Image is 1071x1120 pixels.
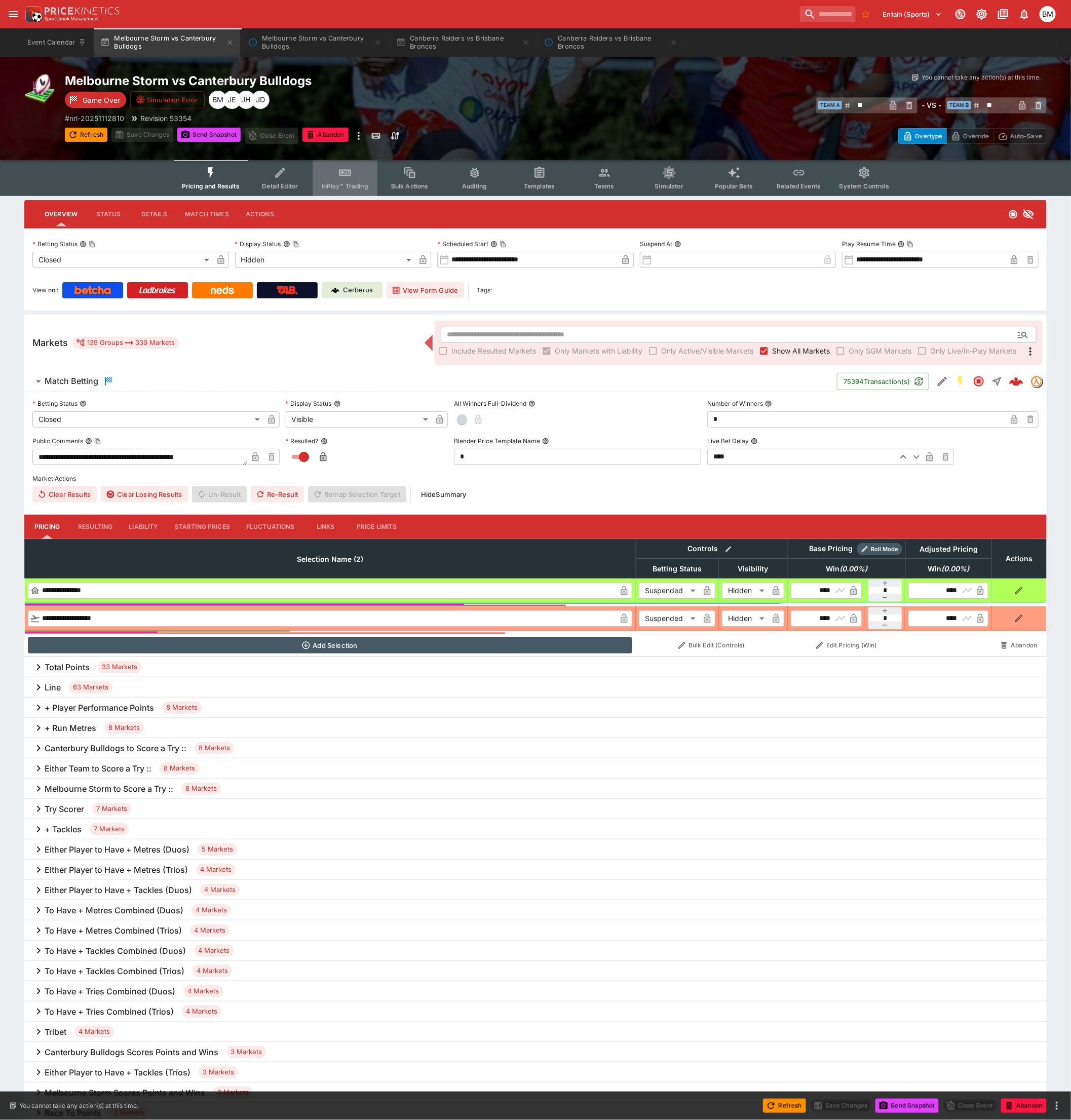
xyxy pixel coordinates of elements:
[98,662,141,672] span: 33 Markets
[45,662,90,673] h6: Total Points
[390,28,536,57] button: Canberra Raiders vs Brisbane Broncos
[1022,208,1035,220] svg: Hidden
[353,128,365,144] button: more
[322,182,368,190] span: InPlay™ Trading
[707,399,763,408] p: Number of Winners
[45,925,182,936] h6: To Have + Metres Combined (Trios)
[941,563,969,575] em: ( 0.00 %)
[28,637,633,653] button: Add Selection
[805,543,857,555] div: Base Pricing
[45,763,151,774] h6: Either Team to Score a Try ::
[200,885,240,895] span: 4 Markets
[74,286,111,294] img: Betcha
[1051,1100,1063,1112] button: more
[80,241,87,248] button: Betting StatusCopy To Clipboard
[182,1007,221,1017] span: 4 Markets
[1014,326,1032,344] button: Open
[182,182,240,190] span: Pricing and Results
[451,345,536,356] span: Include Resulted Markets
[898,241,905,248] button: Play Resume TimeCopy To Clipboard
[32,252,213,268] div: Closed
[192,905,231,915] span: 4 Markets
[302,128,348,142] button: Abandon
[790,637,902,653] button: Edit Pricing (Win)
[32,240,78,248] p: Betting Status
[661,345,753,356] span: Only Active/Visible Markets
[655,182,683,190] span: Simulator
[19,1101,138,1110] p: You cannot take any action(s) at this time.
[321,438,328,445] button: Resulted?
[36,202,86,226] button: Overview
[322,282,382,298] a: Cerberus
[641,563,713,575] span: Betting Status
[90,824,129,834] span: 7 Markets
[907,241,914,248] button: Copy To Clipboard
[94,28,240,57] button: Melbourne Storm vs Canterbury Bulldogs
[45,844,189,855] h6: Either Player to Have + Metres (Duos)
[905,539,991,559] th: Adjusted Pricing
[849,345,911,356] span: Only SGM Markets
[45,1027,66,1037] h6: Tribet
[45,966,184,977] h6: To Have + Tackles Combined (Trios)
[331,286,339,294] img: Cerberus
[45,986,175,997] h6: To Have + Tries Combined (Duos)
[45,682,61,693] h6: Line
[167,515,238,539] button: Starting Prices
[262,182,298,190] span: Detail Editor
[76,337,175,349] div: 139 Groups 339 Markets
[24,515,70,539] button: Pricing
[303,515,349,539] button: Links
[842,240,896,248] p: Play Resume Time
[726,563,779,575] span: Visibility
[94,438,101,445] button: Copy To Clipboard
[763,1099,806,1113] button: Refresh
[45,946,186,956] h6: To Have + Tackles Combined (Duos)
[334,400,341,407] button: Display Status
[251,91,270,109] div: Josh Drayton
[4,5,22,23] button: open drawer
[24,73,57,105] img: rugby_league.png
[45,865,188,875] h6: Either Player to Have + Metres (Trios)
[85,438,92,445] button: Public CommentsCopy To Clipboard
[45,743,186,754] h6: Canterbury Bulldogs to Score a Try ::
[1009,374,1023,389] img: logo-cerberus--red.svg
[1031,376,1042,387] img: tradingmodel
[177,202,237,226] button: Match Times
[640,240,672,248] p: Suspend At
[818,101,842,109] span: Team A
[213,1088,253,1098] span: 3 Markets
[160,763,199,774] span: 8 Markets
[867,545,902,554] span: Roll Mode
[387,282,464,298] button: View Form Guide
[639,583,699,599] div: Suspended
[638,637,784,653] button: Bulk Edit (Controls)
[45,1007,174,1017] h6: To Have + Tries Combined (Trios)
[74,1027,114,1037] span: 4 Markets
[1001,1099,1047,1113] button: Abandon
[277,286,298,294] img: TabNZ
[32,486,97,503] button: Clear Results
[45,703,154,713] h6: + Player Performance Points
[837,373,929,390] button: 75394Transaction(s)
[65,73,556,89] h2: Copy To Clipboard
[286,437,319,445] p: Resulted?
[1015,5,1034,23] button: Notifications
[877,6,948,22] button: Select Tenant
[21,28,92,57] button: Event Calendar
[181,784,221,794] span: 8 Markets
[199,1067,238,1077] span: 3 Markets
[237,91,255,109] div: Jiahao Hao
[193,966,232,976] span: 4 Markets
[922,73,1041,82] p: You cannot take any action(s) at this time.
[951,372,970,391] button: SGM Enabled
[45,1067,190,1078] h6: Either Player to Have + Tackles (Trios)
[951,5,970,23] button: Connected to PK
[177,128,241,142] button: Send Snapshot
[1010,131,1042,141] p: Auto-Save
[286,399,332,408] p: Display Status
[933,372,951,391] button: Edit Detail
[194,946,234,956] span: 4 Markets
[45,1088,205,1098] h6: Melbourne Storm Scores Points and Wins
[993,128,1047,144] button: Auto-Save
[209,91,227,109] div: BJ Martin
